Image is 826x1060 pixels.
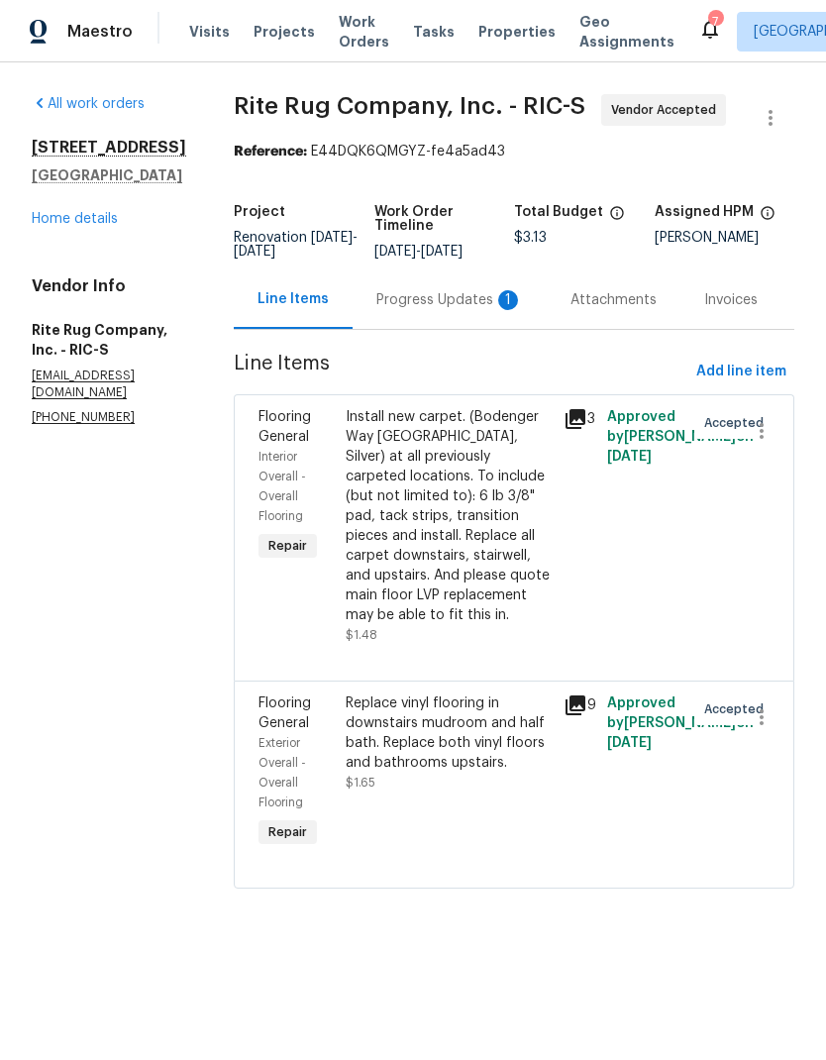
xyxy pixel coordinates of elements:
[234,354,688,390] span: Line Items
[374,245,463,259] span: -
[258,737,306,808] span: Exterior Overall - Overall Flooring
[32,97,145,111] a: All work orders
[579,12,674,52] span: Geo Assignments
[760,205,775,231] span: The hpm assigned to this work order.
[564,693,595,717] div: 9
[478,22,556,42] span: Properties
[32,320,186,360] h5: Rite Rug Company, Inc. - RIC-S
[67,22,133,42] span: Maestro
[234,142,794,161] div: E44DQK6QMGYZ-fe4a5ad43
[32,212,118,226] a: Home details
[376,290,523,310] div: Progress Updates
[234,231,358,259] span: -
[234,145,307,159] b: Reference:
[374,205,515,233] h5: Work Order Timeline
[258,696,311,730] span: Flooring General
[234,245,275,259] span: [DATE]
[607,410,754,464] span: Approved by [PERSON_NAME] on
[260,536,315,556] span: Repair
[346,777,375,789] span: $1.65
[498,290,518,310] div: 1
[413,25,455,39] span: Tasks
[234,205,285,219] h5: Project
[258,289,329,309] div: Line Items
[704,290,758,310] div: Invoices
[258,410,311,444] span: Flooring General
[421,245,463,259] span: [DATE]
[32,276,186,296] h4: Vendor Info
[655,231,795,245] div: [PERSON_NAME]
[696,360,786,384] span: Add line item
[564,407,595,431] div: 3
[609,205,625,231] span: The total cost of line items that have been proposed by Opendoor. This sum includes line items th...
[374,245,416,259] span: [DATE]
[514,231,547,245] span: $3.13
[570,290,657,310] div: Attachments
[704,413,772,433] span: Accepted
[514,205,603,219] h5: Total Budget
[607,696,754,750] span: Approved by [PERSON_NAME] on
[311,231,353,245] span: [DATE]
[254,22,315,42] span: Projects
[260,822,315,842] span: Repair
[346,693,552,773] div: Replace vinyl flooring in downstairs mudroom and half bath. Replace both vinyl floors and bathroo...
[339,12,389,52] span: Work Orders
[258,451,306,522] span: Interior Overall - Overall Flooring
[346,629,377,641] span: $1.48
[607,450,652,464] span: [DATE]
[708,12,722,32] div: 7
[611,100,724,120] span: Vendor Accepted
[234,94,585,118] span: Rite Rug Company, Inc. - RIC-S
[189,22,230,42] span: Visits
[704,699,772,719] span: Accepted
[607,736,652,750] span: [DATE]
[688,354,794,390] button: Add line item
[234,231,358,259] span: Renovation
[346,407,552,625] div: Install new carpet. (Bodenger Way [GEOGRAPHIC_DATA], Silver) at all previously carpeted locations...
[655,205,754,219] h5: Assigned HPM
